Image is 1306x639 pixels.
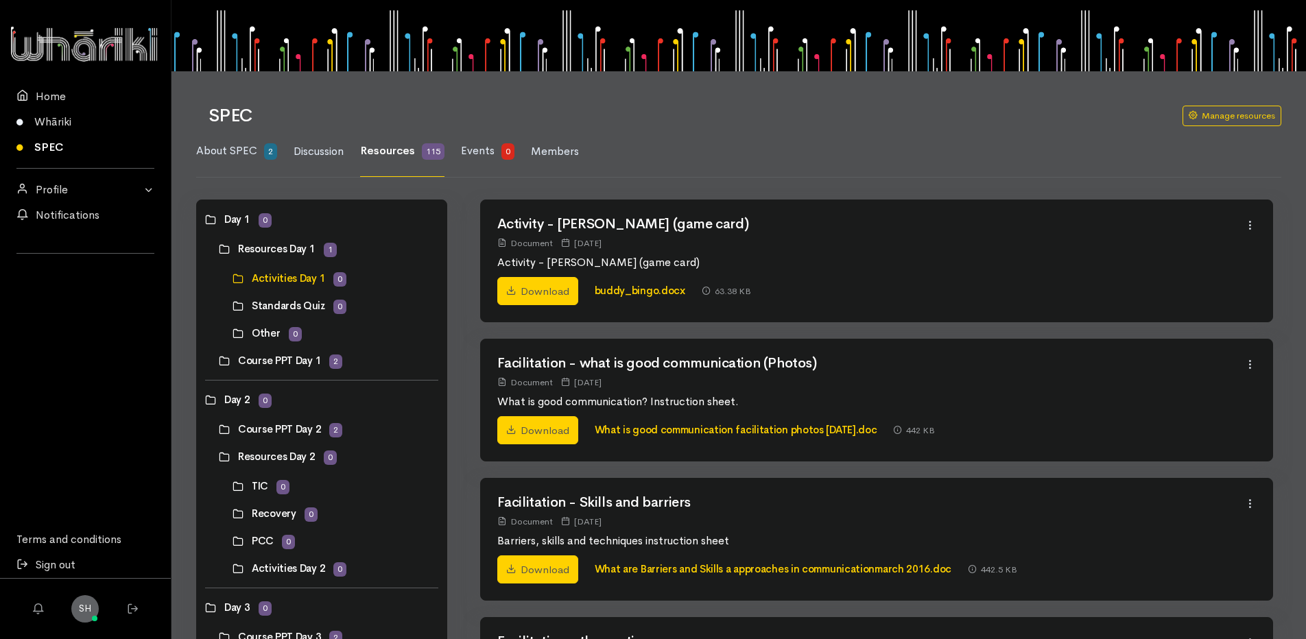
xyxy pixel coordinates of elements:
a: Download [497,416,578,445]
span: 0 [501,143,514,160]
div: Document [497,375,553,389]
a: Manage resources [1183,106,1281,126]
a: Members [531,127,579,177]
p: Barriers, skills and techniques instruction sheet [497,533,1245,549]
a: Resources 115 [360,126,444,177]
h2: Facilitation - Skills and barriers [497,495,1245,510]
h2: Facilitation - what is good communication (Photos) [497,356,1245,371]
span: Resources [360,143,415,158]
a: What is good communication facilitation photos [DATE].doc [595,423,877,436]
p: What is good communication? Instruction sheet. [497,394,1245,410]
p: Activity - [PERSON_NAME] (game card) [497,254,1245,271]
div: Document [497,514,553,529]
a: Discussion [294,127,344,177]
div: 442.5 KB [968,562,1017,577]
a: buddy_bingo.docx [595,284,685,297]
div: Follow us on LinkedIn [16,262,154,278]
a: Download [497,555,578,584]
span: 115 [422,143,444,160]
span: Members [531,144,579,158]
span: Events [461,143,495,158]
div: [DATE] [561,375,602,389]
span: About SPEC [196,143,257,158]
span: Discussion [294,144,344,158]
h1: SPEC [209,106,1166,126]
span: 2 [264,143,277,160]
div: [DATE] [561,236,602,250]
a: Download [497,277,578,306]
div: [DATE] [561,514,602,529]
a: SH [71,595,99,623]
h2: Activity - [PERSON_NAME] (game card) [497,217,1245,232]
div: 442 KB [893,423,935,437]
a: About SPEC 2 [196,126,277,177]
a: What are Barriers and Skills a approaches in communicationmarch 2016.doc [595,562,951,575]
a: Events 0 [461,126,514,177]
div: 63.38 KB [702,284,751,298]
div: Document [497,236,553,250]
